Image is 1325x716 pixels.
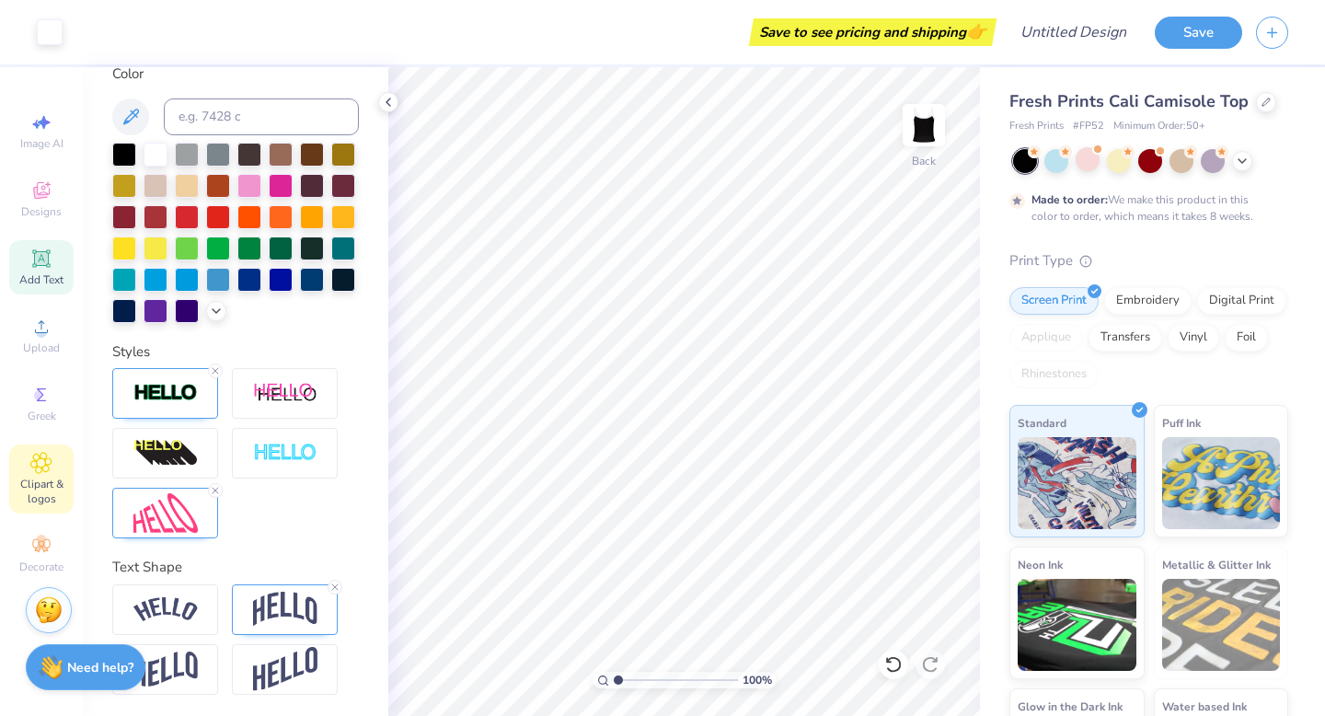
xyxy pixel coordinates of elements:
[754,18,992,46] div: Save to see pricing and shipping
[253,647,317,692] img: Rise
[1009,361,1099,388] div: Rhinestones
[133,493,198,533] img: Free Distort
[133,383,198,404] img: Stroke
[966,20,986,42] span: 👉
[133,439,198,468] img: 3d Illusion
[1018,437,1136,529] img: Standard
[253,382,317,405] img: Shadow
[9,477,74,506] span: Clipart & logos
[1162,579,1281,671] img: Metallic & Glitter Ink
[1018,555,1063,574] span: Neon Ink
[133,652,198,687] img: Flag
[133,597,198,622] img: Arc
[28,409,56,423] span: Greek
[23,341,60,355] span: Upload
[1009,250,1288,271] div: Print Type
[1113,119,1205,134] span: Minimum Order: 50 +
[1018,413,1066,433] span: Standard
[1018,579,1136,671] img: Neon Ink
[253,443,317,464] img: Negative Space
[1168,324,1219,352] div: Vinyl
[1197,287,1286,315] div: Digital Print
[67,659,133,676] strong: Need help?
[1009,287,1099,315] div: Screen Print
[1162,413,1201,433] span: Puff Ink
[1009,324,1083,352] div: Applique
[253,592,317,627] img: Arch
[1162,697,1247,716] span: Water based Ink
[1009,90,1249,112] span: Fresh Prints Cali Camisole Top
[1155,17,1242,49] button: Save
[20,136,63,151] span: Image AI
[112,341,359,363] div: Styles
[1104,287,1192,315] div: Embroidery
[164,98,359,135] input: e.g. 7428 c
[112,557,359,578] div: Text Shape
[1018,697,1123,716] span: Glow in the Dark Ink
[112,64,359,85] div: Color
[1031,191,1258,225] div: We make this product in this color to order, which means it takes 8 weeks.
[1009,119,1064,134] span: Fresh Prints
[19,272,63,287] span: Add Text
[1031,192,1108,207] strong: Made to order:
[1006,14,1141,51] input: Untitled Design
[1089,324,1162,352] div: Transfers
[19,560,63,574] span: Decorate
[1225,324,1268,352] div: Foil
[21,204,62,219] span: Designs
[912,153,936,169] div: Back
[1162,437,1281,529] img: Puff Ink
[1162,555,1271,574] span: Metallic & Glitter Ink
[905,107,942,144] img: Back
[743,672,772,688] span: 100 %
[1073,119,1104,134] span: # FP52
